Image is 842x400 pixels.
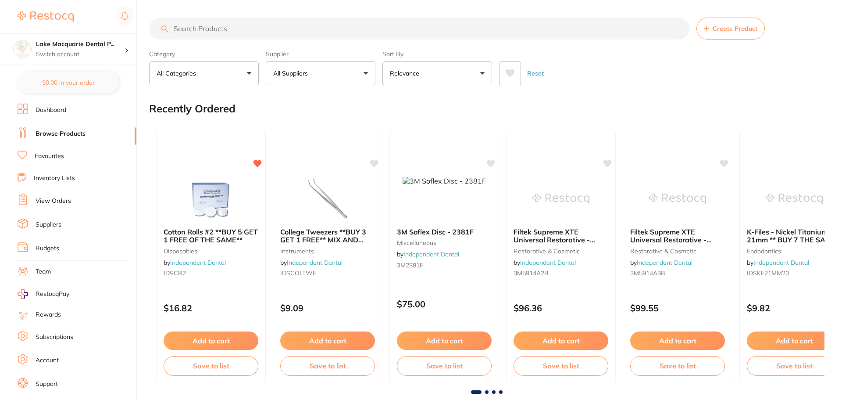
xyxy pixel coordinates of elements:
span: RestocqPay [36,290,69,299]
b: Cotton Rolls #2 **BUY 5 GET 1 FREE OF THE SAME** [164,228,258,244]
label: Sort By [382,50,492,58]
button: All Suppliers [266,61,375,85]
button: Add to cart [280,332,375,350]
button: Add to cart [164,332,258,350]
b: Filtek Supreme XTE Universal Restorative - Syringe **Buy 4 x Syringes **Receive 1 x Filtek Bulk F... [630,228,725,244]
a: Independent Dental [403,250,459,258]
button: Save to list [280,356,375,375]
p: $16.82 [164,303,258,313]
small: 3M5914A3B [630,270,725,277]
p: Switch account [36,50,125,59]
a: Team [36,267,51,276]
img: 3M Soflex Disc - 2381F [403,177,486,185]
small: instruments [280,248,375,255]
a: Dashboard [36,106,66,115]
button: $0.00 in your order [18,72,119,93]
small: IDSCOLTWE [280,270,375,277]
p: $99.55 [630,303,725,313]
span: by [164,259,226,267]
small: restorative & cosmetic [630,248,725,255]
a: View Orders [36,197,71,205]
small: IDSCR2 [164,270,258,277]
small: miscellaneous [397,239,492,246]
b: Filtek Supreme XTE Universal Restorative - Syringe **Buy 4 x Syringes **Receive 1 x Filtek Bulk F... [514,228,608,244]
a: Account [36,356,59,365]
p: Relevance [390,69,423,78]
a: Independent Dental [287,259,343,267]
h4: Lake Macquarie Dental Practice [36,40,125,49]
button: Add to cart [747,332,842,350]
span: by [397,250,459,258]
a: Independent Dental [753,259,809,267]
a: Rewards [36,310,61,319]
button: Save to list [514,356,608,375]
a: Favourites [35,152,64,161]
button: Add to cart [514,332,608,350]
button: Relevance [382,61,492,85]
img: RestocqPay [18,289,28,299]
img: Filtek Supreme XTE Universal Restorative - Syringe **Buy 4 x Syringes **Receive 1 x Filtek Bulk F... [532,177,589,221]
span: by [280,259,343,267]
p: All Suppliers [273,69,311,78]
span: by [514,259,576,267]
a: Budgets [36,244,59,253]
img: Filtek Supreme XTE Universal Restorative - Syringe **Buy 4 x Syringes **Receive 1 x Filtek Bulk F... [649,177,706,221]
span: by [630,259,692,267]
b: 3M Soflex Disc - 2381F [397,228,492,236]
p: $75.00 [397,299,492,309]
img: K-Files - Nickel Titanium - 21mm ** BUY 7 THE SAME GET 3 FREE!** - #20 [766,177,823,221]
small: endodontics [747,248,842,255]
small: restorative & cosmetic [514,248,608,255]
p: $9.82 [747,303,842,313]
img: College Tweezers **BUY 3 GET 1 FREE** MIX AND MATCH OK! [299,177,356,221]
p: $9.09 [280,303,375,313]
button: Save to list [747,356,842,375]
a: Independent Dental [637,259,692,267]
button: Add to cart [630,332,725,350]
button: Save to list [397,356,492,375]
button: Save to list [164,356,258,375]
a: Independent Dental [170,259,226,267]
small: 3M5914A2B [514,270,608,277]
img: Lake Macquarie Dental Practice [14,40,31,58]
a: Subscriptions [36,333,73,342]
b: K-Files - Nickel Titanium - 21mm ** BUY 7 THE SAME GET 3 FREE!** - #20 [747,228,842,244]
img: Restocq Logo [18,11,74,22]
button: Add to cart [397,332,492,350]
small: disposables [164,248,258,255]
a: Suppliers [36,220,61,229]
label: Supplier [266,50,375,58]
button: All Categories [149,61,259,85]
a: Browse Products [36,130,86,138]
a: RestocqPay [18,289,69,299]
small: 3M2381F [397,262,492,269]
h2: Recently Ordered [149,103,235,115]
a: Support [36,380,58,389]
small: IDSKF21MM20 [747,270,842,277]
a: Independent Dental [520,259,576,267]
a: Restocq Logo [18,7,74,27]
label: Category [149,50,259,58]
p: All Categories [157,69,200,78]
button: Reset [524,61,546,85]
input: Search Products [149,18,689,40]
img: Cotton Rolls #2 **BUY 5 GET 1 FREE OF THE SAME** [182,177,239,221]
button: Create Product [696,18,765,40]
a: Inventory Lists [34,174,75,183]
span: Create Product [713,25,757,32]
span: by [747,259,809,267]
button: Save to list [630,356,725,375]
p: $96.36 [514,303,608,313]
b: College Tweezers **BUY 3 GET 1 FREE** MIX AND MATCH OK! [280,228,375,244]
